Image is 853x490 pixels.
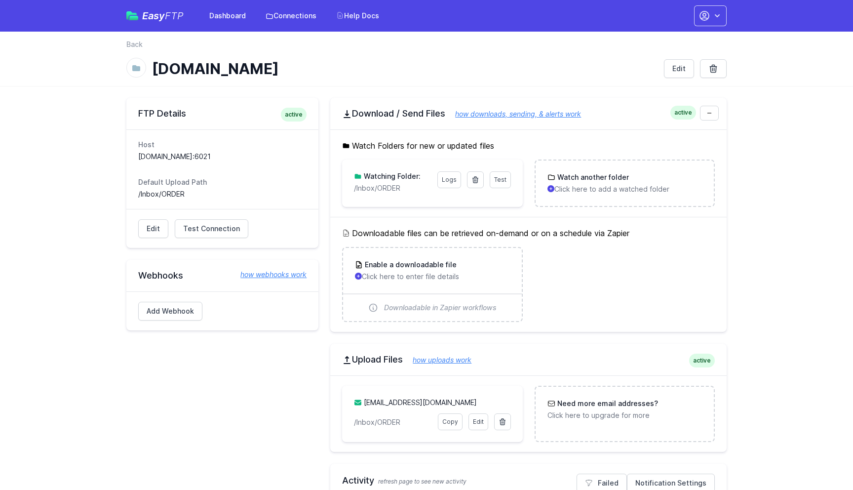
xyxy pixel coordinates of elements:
a: Help Docs [330,7,385,25]
a: Edit [468,413,488,430]
p: Click here to enter file details [355,272,509,282]
span: refresh page to see new activity [378,478,466,485]
a: how downloads, sending, & alerts work [445,110,581,118]
a: Enable a downloadable file Click here to enter file details Downloadable in Zapier workflows [343,248,521,321]
span: FTP [165,10,184,22]
h2: Activity [342,474,715,488]
a: how webhooks work [231,270,307,280]
dd: [DOMAIN_NAME]:6021 [138,152,307,162]
h3: Need more email addresses? [555,399,658,408]
span: active [281,108,307,122]
nav: Breadcrumb [126,40,727,55]
p: /Inbox/ORDER [354,417,431,427]
a: Watch another folder Click here to add a watched folder [536,161,714,206]
h2: FTP Details [138,108,307,120]
h2: Download / Send Files [342,108,715,120]
span: Downloadable in Zapier workflows [384,303,497,313]
a: Need more email addresses? Click here to upgrade for more [536,387,714,432]
h2: Webhooks [138,270,307,282]
span: Easy [142,11,184,21]
a: Back [126,40,143,49]
dd: /Inbox/ORDER [138,189,307,199]
h5: Downloadable files can be retrieved on-demand or on a schedule via Zapier [342,227,715,239]
p: /Inbox/ORDER [354,183,431,193]
a: Edit [664,59,694,78]
a: Connections [260,7,322,25]
a: Test [490,171,511,188]
span: Test Connection [183,224,240,234]
a: EasyFTP [126,11,184,21]
a: Test Connection [175,219,248,238]
span: active [689,354,715,367]
h3: Watching Folder: [362,171,421,181]
a: Dashboard [203,7,252,25]
p: Click here to upgrade for more [547,410,702,420]
a: [EMAIL_ADDRESS][DOMAIN_NAME] [364,398,477,407]
span: active [670,106,696,120]
h5: Watch Folders for new or updated files [342,140,715,152]
h1: [DOMAIN_NAME] [152,60,656,78]
span: Test [494,176,506,183]
a: Add Webhook [138,302,202,321]
h2: Upload Files [342,354,715,366]
img: easyftp_logo.png [126,11,138,20]
h3: Watch another folder [555,172,629,182]
p: Click here to add a watched folder [547,184,702,194]
a: how uploads work [403,356,471,364]
dt: Host [138,140,307,150]
a: Edit [138,219,168,238]
a: Logs [437,171,461,188]
h3: Enable a downloadable file [363,260,457,270]
a: Copy [438,413,463,430]
dt: Default Upload Path [138,177,307,187]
